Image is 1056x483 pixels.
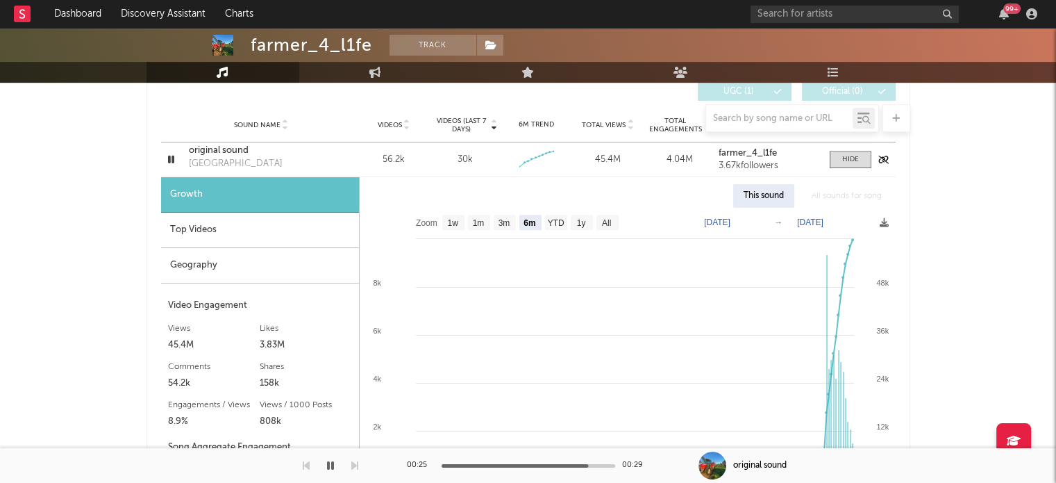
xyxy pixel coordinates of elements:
div: original sound [733,459,787,472]
text: [DATE] [704,218,730,227]
div: 56.2k [362,153,426,167]
div: 3.83M [260,337,352,354]
input: Search for artists [751,6,959,23]
div: 3.67k followers [719,161,815,171]
button: UGC(1) [698,83,791,101]
div: 99 + [1003,3,1021,14]
div: [GEOGRAPHIC_DATA] [189,157,283,171]
strong: farmer_4_l1fe [719,149,777,158]
text: 36k [876,327,889,335]
text: 4k [373,375,381,383]
input: Search by song name or URL [706,113,853,124]
div: Geography [161,248,359,284]
div: 30k [458,153,473,167]
text: 6m [523,218,535,228]
text: 6k [373,327,381,335]
button: Official(0) [802,83,896,101]
a: farmer_4_l1fe [719,149,815,158]
div: 54.2k [168,375,260,392]
text: 1y [576,218,585,228]
div: Song Aggregate Engagement [168,439,352,456]
div: Views [168,320,260,337]
div: Views / 1000 Posts [260,397,352,414]
div: 00:29 [622,457,650,474]
text: 8k [373,279,381,287]
div: 45.4M [168,337,260,354]
text: 3m [498,218,510,228]
text: 12k [876,423,889,431]
text: → [774,218,782,227]
div: 158k [260,375,352,392]
div: Comments [168,359,260,375]
a: original sound [189,144,334,158]
text: 1w [447,218,458,228]
span: UGC ( 1 ) [707,88,771,96]
div: Likes [260,320,352,337]
span: Official ( 0 ) [811,88,875,96]
div: 808k [260,414,352,430]
div: Growth [161,177,359,213]
div: All sounds for song [801,184,892,208]
text: 2k [373,423,381,431]
div: This sound [733,184,794,208]
text: 24k [876,375,889,383]
div: Engagements / Views [168,397,260,414]
button: 99+ [999,8,1009,19]
button: Track [389,35,476,56]
text: Zoom [416,218,437,228]
div: Shares [260,359,352,375]
div: 8.9% [168,414,260,430]
text: [DATE] [797,218,823,227]
div: 45.4M [576,153,640,167]
div: 00:25 [407,457,435,474]
text: All [601,218,610,228]
text: 1m [472,218,484,228]
text: 48k [876,279,889,287]
div: Top Videos [161,213,359,248]
div: farmer_4_l1fe [251,35,372,56]
div: 4.04M [647,153,712,167]
text: YTD [547,218,564,228]
div: Video Engagement [168,297,352,314]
